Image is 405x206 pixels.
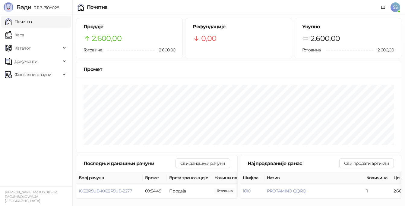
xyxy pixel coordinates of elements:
span: Каталог [14,42,31,54]
span: 2.600,00 [214,188,235,194]
th: Шифра [240,172,264,184]
span: Бади [16,4,31,11]
h5: Рефундације [193,23,284,30]
span: 2.600,00 [92,33,122,44]
h5: Укупно [302,23,394,30]
div: Последњи данашњи рачуни [84,160,176,167]
span: 2.600,00 [311,33,340,44]
button: PROTAMINO QQRQ [267,188,306,194]
div: Промет [84,66,394,73]
th: Назив [264,172,364,184]
a: Документација [378,2,388,12]
span: Готовина [84,47,102,53]
td: 1 [364,184,391,198]
th: Количина [364,172,391,184]
button: 1010 [243,188,250,194]
button: KX22R5UB-KX22R5UB-2277 [79,188,132,194]
td: Продаја [167,184,212,198]
div: Почетна [87,5,108,10]
span: Фискални рачуни [14,69,51,81]
th: Број рачуна [76,172,143,184]
th: Врста трансакције [167,172,212,184]
span: 3.11.3-710c028 [31,5,59,11]
th: Начини плаћања [212,172,272,184]
span: 2.600,00 [373,47,394,53]
span: 2.600,00 [155,47,175,53]
td: 09:54:49 [143,184,167,198]
a: Каса [5,29,24,41]
span: 0,00 [201,33,216,44]
button: Сви продати артикли [339,158,394,168]
img: Logo [4,2,13,12]
span: Готовина [302,47,321,53]
a: Почетна [5,16,32,28]
h5: Продаје [84,23,175,30]
div: Најпродаваније данас [248,160,340,167]
button: Сви данашњи рачуни [176,158,230,168]
th: Време [143,172,167,184]
span: ŠŠ [391,2,400,12]
small: [PERSON_NAME] PR TUS 011 STR RACUN BOLOVANJA [GEOGRAPHIC_DATA] [5,190,56,203]
span: Документи [14,55,37,67]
